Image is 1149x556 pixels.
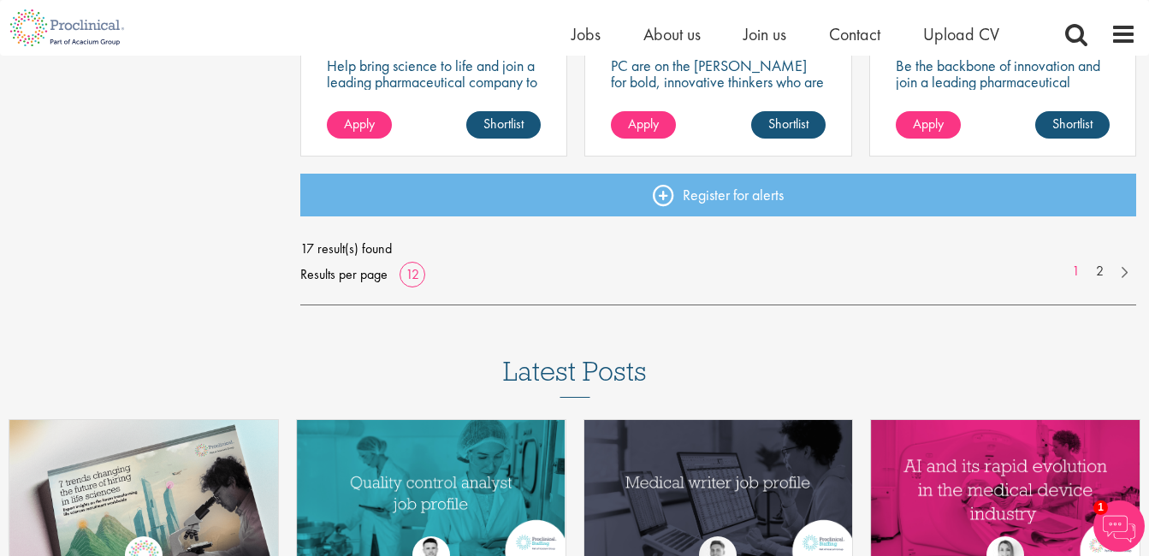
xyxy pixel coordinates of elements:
[1063,262,1088,281] a: 1
[300,236,1136,262] span: 17 result(s) found
[572,23,601,45] a: Jobs
[1035,111,1110,139] a: Shortlist
[628,115,659,133] span: Apply
[611,111,676,139] a: Apply
[466,111,541,139] a: Shortlist
[896,111,961,139] a: Apply
[751,111,826,139] a: Shortlist
[400,265,425,283] a: 12
[829,23,880,45] a: Contact
[1093,500,1145,552] img: Chatbot
[300,262,388,287] span: Results per page
[1093,500,1108,515] span: 1
[1087,262,1112,281] a: 2
[344,115,375,133] span: Apply
[743,23,786,45] a: Join us
[503,357,647,398] h3: Latest Posts
[923,23,999,45] a: Upload CV
[896,57,1110,122] p: Be the backbone of innovation and join a leading pharmaceutical company to help keep life-changin...
[327,111,392,139] a: Apply
[300,174,1136,216] a: Register for alerts
[611,57,825,139] p: PC are on the [PERSON_NAME] for bold, innovative thinkers who are ready to help push the boundari...
[913,115,944,133] span: Apply
[327,57,541,139] p: Help bring science to life and join a leading pharmaceutical company to play a key role in delive...
[643,23,701,45] a: About us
